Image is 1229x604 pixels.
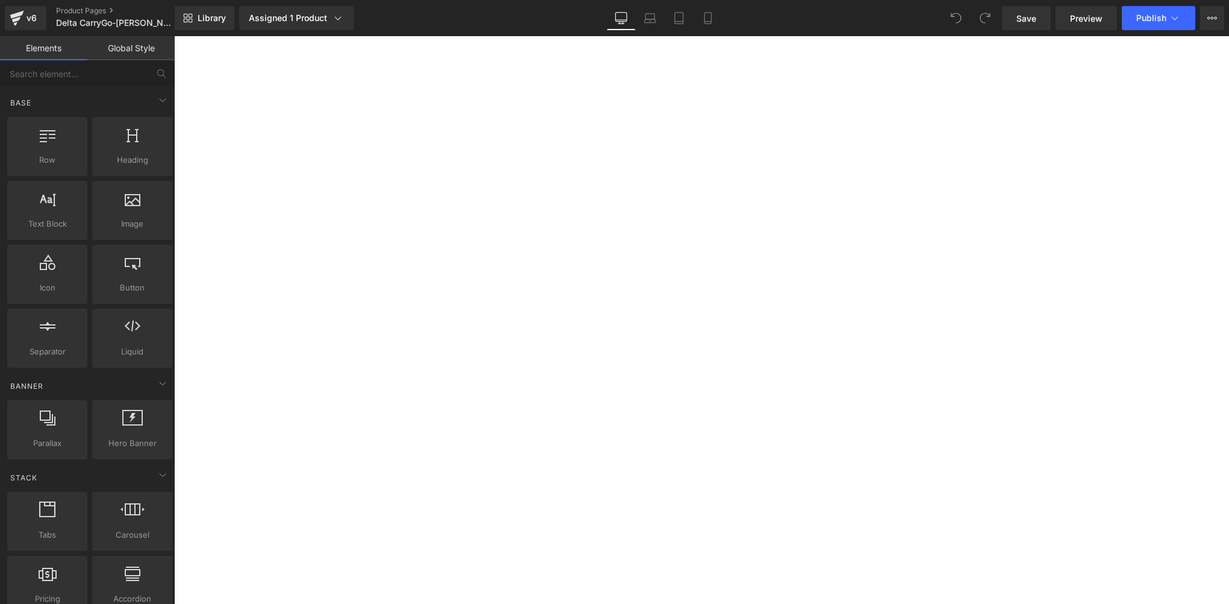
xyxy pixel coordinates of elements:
div: v6 [24,10,39,26]
span: Liquid [96,345,169,358]
span: Base [9,97,33,109]
a: Preview [1055,6,1117,30]
span: Row [11,154,84,166]
span: Text Block [11,218,84,230]
button: Undo [944,6,968,30]
a: Product Pages [56,6,195,16]
a: Global Style [87,36,175,60]
a: v6 [5,6,46,30]
span: Delta CarryGo-[PERSON_NAME] [56,18,172,28]
span: Preview [1070,12,1102,25]
span: Tabs [11,529,84,541]
a: New Library [175,6,234,30]
span: Parallax [11,437,84,450]
button: More [1200,6,1224,30]
span: Icon [11,282,84,294]
span: Hero Banner [96,437,169,450]
div: Assigned 1 Product [249,12,344,24]
a: Tablet [665,6,693,30]
a: Laptop [636,6,665,30]
span: Banner [9,380,45,392]
span: Save [1016,12,1036,25]
span: Library [198,13,226,24]
span: Heading [96,154,169,166]
span: Button [96,282,169,294]
button: Publish [1122,6,1195,30]
button: Redo [973,6,997,30]
a: Mobile [693,6,722,30]
span: Carousel [96,529,169,541]
span: Stack [9,472,39,483]
span: Publish [1136,13,1166,23]
a: Desktop [607,6,636,30]
span: Image [96,218,169,230]
span: Separator [11,345,84,358]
